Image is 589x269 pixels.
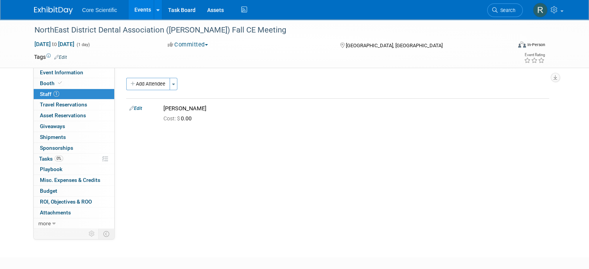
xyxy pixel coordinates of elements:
span: Tasks [39,156,63,162]
span: 0% [55,156,63,161]
span: Travel Reservations [40,101,87,108]
a: Tasks0% [34,154,114,164]
div: NorthEast District Dental Association ([PERSON_NAME]) Fall CE Meeting [32,23,502,37]
a: ROI, Objectives & ROO [34,197,114,207]
span: Shipments [40,134,66,140]
a: Playbook [34,164,114,175]
span: Budget [40,188,57,194]
a: Budget [34,186,114,196]
span: Asset Reservations [40,112,86,118]
span: Search [498,7,515,13]
i: Booth reservation complete [58,81,62,85]
span: [GEOGRAPHIC_DATA], [GEOGRAPHIC_DATA] [346,43,443,48]
a: Search [487,3,523,17]
span: Booth [40,80,64,86]
td: Toggle Event Tabs [99,229,115,239]
span: Event Information [40,69,83,75]
a: Sponsorships [34,143,114,153]
span: Playbook [40,166,62,172]
span: Cost: $ [163,115,181,122]
span: (1 day) [76,42,90,47]
button: Committed [165,41,211,49]
div: Event Rating [524,53,545,57]
span: to [51,41,58,47]
div: Event Format [470,40,545,52]
span: Core Scientific [82,7,117,13]
button: Add Attendee [126,78,170,90]
img: ExhibitDay [34,7,73,14]
span: more [38,220,51,226]
span: Sponsorships [40,145,73,151]
a: Attachments [34,207,114,218]
span: [DATE] [DATE] [34,41,75,48]
span: ROI, Objectives & ROO [40,199,92,205]
a: Edit [129,106,142,111]
a: Edit [54,55,67,60]
a: Event Information [34,67,114,78]
td: Personalize Event Tab Strip [85,229,99,239]
span: Staff [40,91,59,97]
a: Asset Reservations [34,110,114,121]
div: [PERSON_NAME] [163,105,546,112]
a: Misc. Expenses & Credits [34,175,114,185]
a: Staff1 [34,89,114,99]
span: Giveaways [40,123,65,129]
a: more [34,218,114,229]
span: 1 [53,91,59,97]
td: Tags [34,53,67,61]
span: 0.00 [163,115,195,122]
a: Giveaways [34,121,114,132]
div: In-Person [527,42,545,48]
img: Rachel Wolff [533,3,548,17]
a: Travel Reservations [34,99,114,110]
img: Format-Inperson.png [518,41,526,48]
span: Misc. Expenses & Credits [40,177,100,183]
a: Booth [34,78,114,89]
span: Attachments [40,209,71,216]
a: Shipments [34,132,114,142]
